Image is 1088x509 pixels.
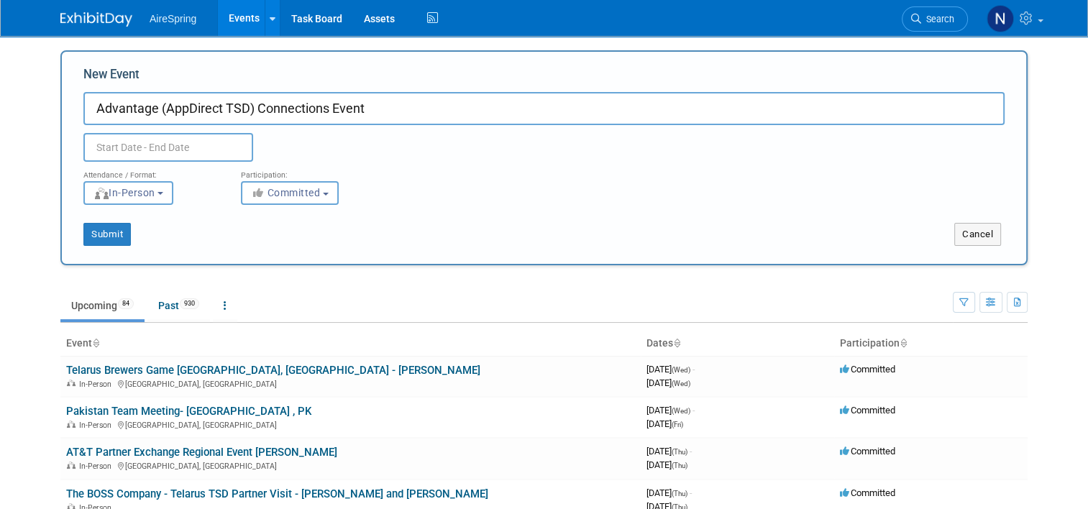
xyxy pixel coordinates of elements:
[840,405,895,416] span: Committed
[66,364,480,377] a: Telarus Brewers Game [GEOGRAPHIC_DATA], [GEOGRAPHIC_DATA] - [PERSON_NAME]
[840,487,895,498] span: Committed
[646,487,692,498] span: [DATE]
[241,162,377,180] div: Participation:
[641,331,834,356] th: Dates
[83,92,1005,125] input: Name of Trade Show / Conference
[66,446,337,459] a: AT&T Partner Exchange Regional Event [PERSON_NAME]
[66,459,635,471] div: [GEOGRAPHIC_DATA], [GEOGRAPHIC_DATA]
[83,223,131,246] button: Submit
[646,364,695,375] span: [DATE]
[954,223,1001,246] button: Cancel
[646,418,683,429] span: [DATE]
[673,337,680,349] a: Sort by Start Date
[672,407,690,415] span: (Wed)
[83,162,219,180] div: Attendance / Format:
[66,405,311,418] a: Pakistan Team Meeting- [GEOGRAPHIC_DATA] , PK
[692,405,695,416] span: -
[60,292,145,319] a: Upcoming84
[692,364,695,375] span: -
[902,6,968,32] a: Search
[67,380,76,387] img: In-Person Event
[646,446,692,457] span: [DATE]
[150,13,196,24] span: AireSpring
[66,487,488,500] a: The BOSS Company - Telarus TSD Partner Visit - [PERSON_NAME] and [PERSON_NAME]
[672,462,687,469] span: (Thu)
[646,405,695,416] span: [DATE]
[93,187,155,198] span: In-Person
[646,377,690,388] span: [DATE]
[83,181,173,205] button: In-Person
[672,380,690,388] span: (Wed)
[834,331,1028,356] th: Participation
[672,421,683,428] span: (Fri)
[180,298,199,309] span: 930
[60,12,132,27] img: ExhibitDay
[672,448,687,456] span: (Thu)
[900,337,907,349] a: Sort by Participation Type
[840,364,895,375] span: Committed
[241,181,339,205] button: Committed
[60,331,641,356] th: Event
[83,133,253,162] input: Start Date - End Date
[66,418,635,430] div: [GEOGRAPHIC_DATA], [GEOGRAPHIC_DATA]
[987,5,1014,32] img: Natalie Pyron
[79,380,116,389] span: In-Person
[690,446,692,457] span: -
[118,298,134,309] span: 84
[83,66,140,88] label: New Event
[690,487,692,498] span: -
[251,187,321,198] span: Committed
[67,421,76,428] img: In-Person Event
[79,462,116,471] span: In-Person
[67,462,76,469] img: In-Person Event
[92,337,99,349] a: Sort by Event Name
[147,292,210,319] a: Past930
[672,366,690,374] span: (Wed)
[79,421,116,430] span: In-Person
[921,14,954,24] span: Search
[66,377,635,389] div: [GEOGRAPHIC_DATA], [GEOGRAPHIC_DATA]
[646,459,687,470] span: [DATE]
[840,446,895,457] span: Committed
[672,490,687,497] span: (Thu)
